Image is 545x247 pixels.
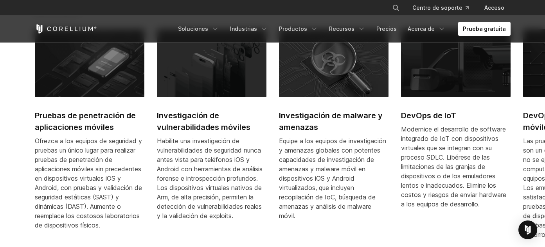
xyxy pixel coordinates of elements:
a: Investigación de vulnerabilidades móviles Investigación de vulnerabilidades móviles Habilite una ... [157,29,266,230]
a: Pruebas de penetración de aplicaciones móviles Pruebas de penetración de aplicaciones móviles Ofr... [35,29,144,239]
font: Investigación de vulnerabilidades móviles [157,111,250,132]
font: Modernice el desarrollo de software integrado de IoT con dispositivos virtuales que se integran c... [401,125,506,208]
font: Precios [376,25,397,32]
div: Menú de navegación [383,1,511,15]
font: Industrias [230,25,257,32]
img: DevOps de IoT [401,29,511,97]
font: Ofrezca a los equipos de seguridad y pruebas un único lugar para realizar pruebas de penetración ... [35,137,142,229]
font: Acceso [484,4,504,11]
font: Investigación de malware y amenazas [279,111,383,132]
font: Prueba gratuita [463,25,506,32]
font: Habilite una investigación de vulnerabilidades de seguridad nunca antes vista para teléfonos iOS ... [157,137,263,220]
a: Inicio de Corellium [35,24,97,34]
img: Investigación de malware y amenazas [279,29,389,97]
button: Buscar [389,1,403,15]
font: Acerca de [408,25,435,32]
div: Menú de navegación [173,22,511,36]
font: Soluciones [178,25,208,32]
font: Equipe a los equipos de investigación y amenazas globales con potentes capacidades de investigaci... [279,137,386,220]
font: Pruebas de penetración de aplicaciones móviles [35,111,136,132]
img: Investigación de vulnerabilidades móviles [157,29,266,97]
font: DevOps de IoT [401,111,456,120]
font: Recursos [329,25,354,32]
a: DevOps de IoT DevOps de IoT Modernice el desarrollo de software integrado de IoT con dispositivos... [401,29,511,218]
font: Productos [279,25,307,32]
div: Open Intercom Messenger [518,220,537,239]
a: Investigación de malware y amenazas Investigación de malware y amenazas Equipe a los equipos de i... [279,29,389,230]
img: Pruebas de penetración de aplicaciones móviles [35,29,144,97]
font: Centro de soporte [412,4,462,11]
